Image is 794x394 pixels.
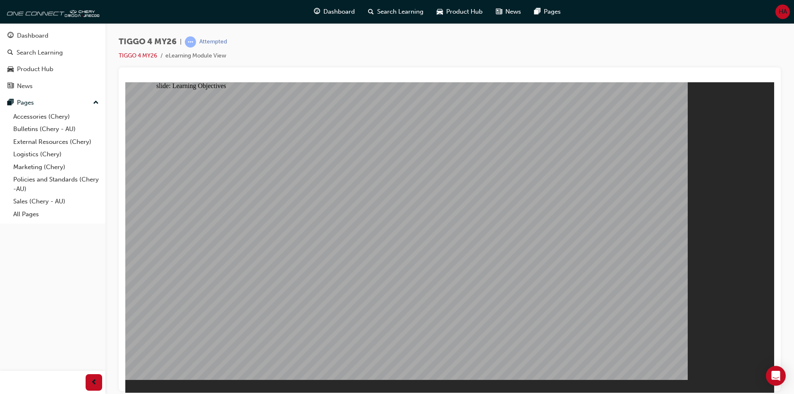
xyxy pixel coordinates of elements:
[446,7,483,17] span: Product Hub
[10,173,102,195] a: Policies and Standards (Chery -AU)
[10,208,102,221] a: All Pages
[361,3,430,20] a: search-iconSearch Learning
[505,7,521,17] span: News
[119,52,157,59] a: TIGGO 4 MY26
[10,110,102,123] a: Accessories (Chery)
[307,3,361,20] a: guage-iconDashboard
[3,62,102,77] a: Product Hub
[3,45,102,60] a: Search Learning
[17,81,33,91] div: News
[544,7,561,17] span: Pages
[17,64,53,74] div: Product Hub
[534,7,540,17] span: pages-icon
[3,28,102,43] a: Dashboard
[779,7,787,17] span: HA
[7,83,14,90] span: news-icon
[3,26,102,95] button: DashboardSearch LearningProduct HubNews
[180,37,182,47] span: |
[3,79,102,94] a: News
[377,7,423,17] span: Search Learning
[199,38,227,46] div: Attempted
[4,3,99,20] img: oneconnect
[7,99,14,107] span: pages-icon
[3,95,102,110] button: Pages
[93,98,99,108] span: up-icon
[323,7,355,17] span: Dashboard
[91,377,97,388] span: prev-icon
[489,3,528,20] a: news-iconNews
[7,32,14,40] span: guage-icon
[119,37,177,47] span: TIGGO 4 MY26
[10,123,102,136] a: Bulletins (Chery - AU)
[10,195,102,208] a: Sales (Chery - AU)
[10,136,102,148] a: External Resources (Chery)
[7,66,14,73] span: car-icon
[185,36,196,48] span: learningRecordVerb_ATTEMPT-icon
[7,49,13,57] span: search-icon
[430,3,489,20] a: car-iconProduct Hub
[314,7,320,17] span: guage-icon
[10,148,102,161] a: Logistics (Chery)
[10,161,102,174] a: Marketing (Chery)
[775,5,790,19] button: HA
[766,366,786,386] div: Open Intercom Messenger
[528,3,567,20] a: pages-iconPages
[368,7,374,17] span: search-icon
[165,51,226,61] li: eLearning Module View
[496,7,502,17] span: news-icon
[17,48,63,57] div: Search Learning
[17,98,34,107] div: Pages
[437,7,443,17] span: car-icon
[17,31,48,41] div: Dashboard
